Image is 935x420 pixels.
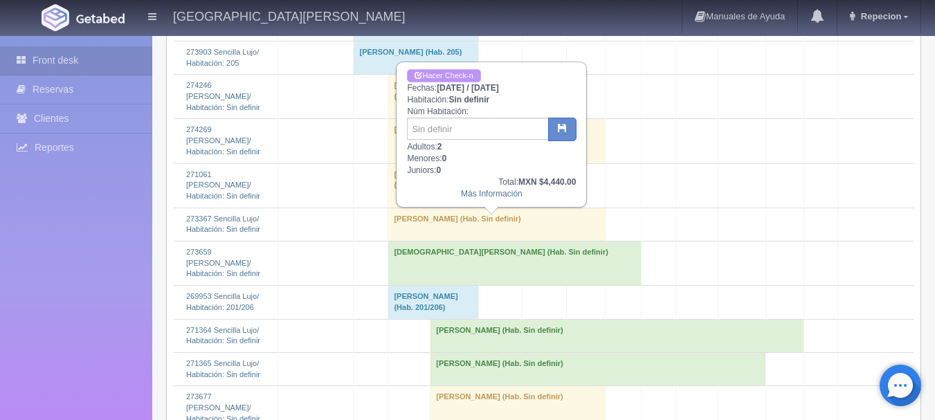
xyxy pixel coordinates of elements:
[186,326,260,345] a: 271364 Sencilla Lujo/Habitación: Sin definir
[354,41,478,74] td: [PERSON_NAME] (Hab. 205)
[388,163,478,208] td: [PERSON_NAME] (Hab. Sin definir)
[186,292,259,311] a: 269953 Sencilla Lujo/Habitación: 201/206
[430,319,804,352] td: [PERSON_NAME] (Hab. Sin definir)
[388,119,606,163] td: [PERSON_NAME] (Hab. Sin definir)
[388,75,478,119] td: [PERSON_NAME] (Hab. Sin definir)
[186,248,260,277] a: 273659 [PERSON_NAME]/Habitación: Sin definir
[388,241,642,286] td: [DEMOGRAPHIC_DATA][PERSON_NAME] (Hab. Sin definir)
[186,81,260,111] a: 274246 [PERSON_NAME]/Habitación: Sin definir
[186,359,260,378] a: 271365 Sencilla Lujo/Habitación: Sin definir
[388,208,606,241] td: [PERSON_NAME] (Hab. Sin definir)
[173,7,405,24] h4: [GEOGRAPHIC_DATA][PERSON_NAME]
[186,48,259,67] a: 273903 Sencilla Lujo/Habitación: 205
[186,125,260,155] a: 274269 [PERSON_NAME]/Habitación: Sin definir
[437,142,442,152] b: 2
[407,176,576,188] div: Total:
[186,214,260,234] a: 273367 Sencilla Lujo/Habitación: Sin definir
[388,286,478,319] td: [PERSON_NAME] (Hab. 201/206)
[186,170,260,200] a: 271061 [PERSON_NAME]/Habitación: Sin definir
[407,69,480,82] a: Hacer Check-in
[42,4,69,31] img: Getabed
[76,13,125,24] img: Getabed
[430,352,766,385] td: [PERSON_NAME] (Hab. Sin definir)
[407,118,549,140] input: Sin definir
[518,177,576,187] b: MXN $4,440.00
[437,83,499,93] b: [DATE] / [DATE]
[436,165,441,175] b: 0
[397,63,585,206] div: Fechas: Habitación: Núm Habitación: Adultos: Menores: Juniors:
[448,95,489,104] b: Sin definir
[442,154,446,163] b: 0
[461,189,523,199] a: Más Información
[857,11,902,21] span: Repecion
